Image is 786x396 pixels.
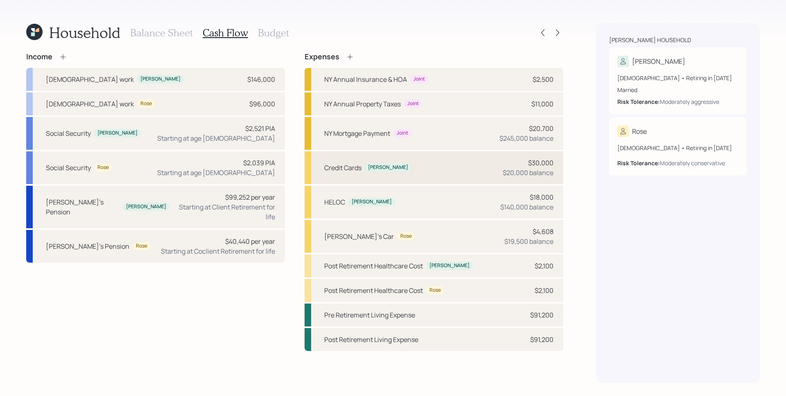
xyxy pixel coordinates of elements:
div: $2,100 [535,286,553,295]
div: Rose [429,287,441,294]
div: HELOC [324,197,345,207]
div: Starting at age [DEMOGRAPHIC_DATA] [157,168,275,178]
div: Joint [413,76,425,83]
div: $30,000 [528,158,553,168]
div: Moderately aggressive [660,97,719,106]
div: Starting at Coclient Retirement for life [161,246,275,256]
div: Joint [397,130,408,137]
div: Moderately conservative [660,159,725,167]
div: $245,000 balance [499,133,553,143]
div: [PERSON_NAME] [97,130,138,137]
div: $96,000 [249,99,275,109]
div: $2,039 PIA [243,158,275,168]
div: $20,700 [529,124,553,133]
div: $140,000 balance [500,202,553,212]
div: Rose [400,233,412,240]
div: NY Annual Insurance & HOA [324,74,407,84]
div: [PERSON_NAME] [632,56,685,66]
h4: Income [26,52,52,61]
div: $18,000 [530,192,553,202]
div: $91,200 [530,310,553,320]
b: Risk Tolerance: [617,98,660,106]
div: Social Security [46,128,91,138]
h4: Expenses [305,52,339,61]
div: Married [617,85,739,94]
div: [PERSON_NAME]'s Pension [46,197,120,217]
div: Rose [136,243,147,250]
div: Rose [97,164,109,171]
div: Credit Cards [324,163,361,173]
div: $2,100 [535,261,553,271]
b: Risk Tolerance: [617,159,660,167]
div: Post Retirement Healthcare Cost [324,286,423,295]
div: $20,000 balance [503,168,553,178]
div: $91,200 [530,335,553,344]
div: $4,608 [533,227,553,236]
div: [PERSON_NAME] [429,262,470,269]
h3: Balance Sheet [130,27,193,39]
h3: Cash Flow [203,27,248,39]
div: [PERSON_NAME] [368,164,408,171]
div: Pre Retirement Living Expense [324,310,415,320]
div: Post Retirement Healthcare Cost [324,261,423,271]
h3: Budget [258,27,289,39]
div: $146,000 [247,74,275,84]
div: $2,521 PIA [245,124,275,133]
div: [PERSON_NAME] household [609,36,691,44]
div: $2,500 [533,74,553,84]
div: Starting at age [DEMOGRAPHIC_DATA] [157,133,275,143]
div: NY Annual Property Taxes [324,99,401,109]
h1: Household [49,24,120,41]
div: [PERSON_NAME] [140,76,181,83]
div: [PERSON_NAME]'s Car [324,232,394,241]
div: [DEMOGRAPHIC_DATA] • Retiring in [DATE] [617,144,739,152]
div: Starting at Client Retirement for life [176,202,275,222]
div: Social Security [46,163,91,173]
div: [DEMOGRAPHIC_DATA] work [46,74,134,84]
div: $11,000 [531,99,553,109]
div: NY Mortgage Payment [324,128,390,138]
div: $40,440 per year [225,236,275,246]
div: Post Retirement Living Expense [324,335,418,344]
div: $99,252 per year [225,192,275,202]
div: Joint [407,100,419,107]
div: [PERSON_NAME] [352,198,392,205]
div: $19,500 balance [504,236,553,246]
div: [DEMOGRAPHIC_DATA] work [46,99,134,109]
div: Rose [140,100,152,107]
div: [DEMOGRAPHIC_DATA] • Retiring in [DATE] [617,74,739,82]
div: [PERSON_NAME] [126,203,166,210]
div: Rose [632,126,647,136]
div: [PERSON_NAME]'s Pension [46,241,129,251]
